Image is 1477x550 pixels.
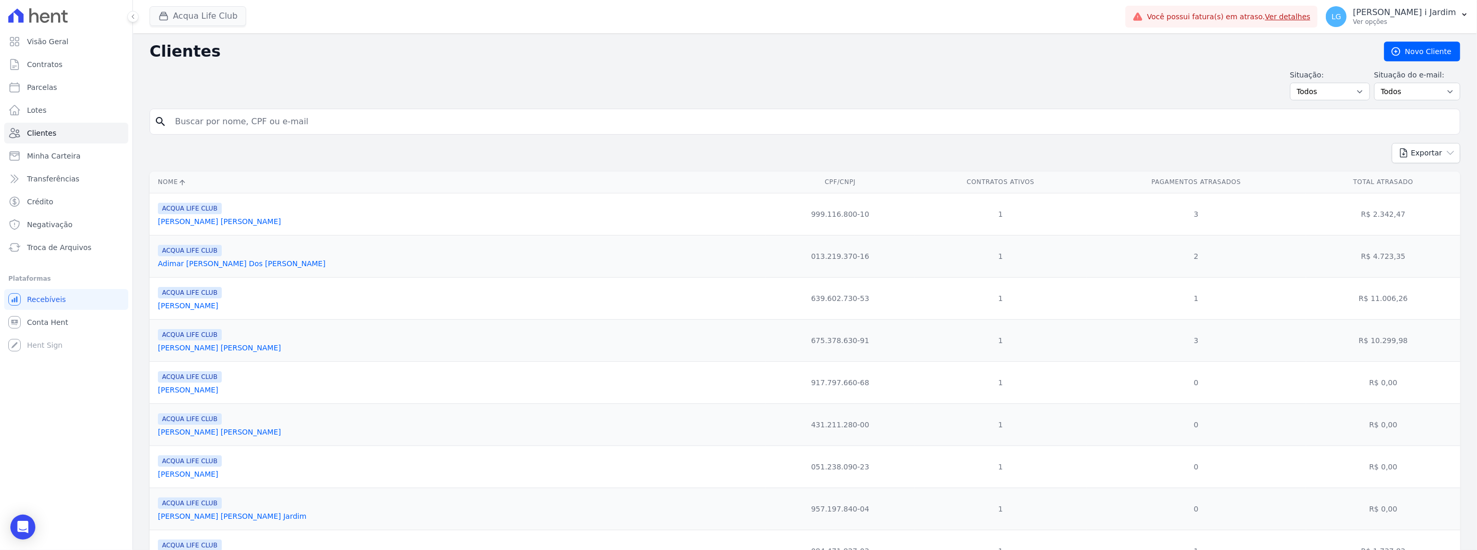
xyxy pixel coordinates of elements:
a: [PERSON_NAME] [158,386,218,394]
td: 675.378.630-91 [766,319,915,361]
div: Plataformas [8,272,124,285]
a: [PERSON_NAME] [PERSON_NAME] [158,217,281,226]
a: Transferências [4,168,128,189]
a: Negativação [4,214,128,235]
td: 999.116.800-10 [766,193,915,235]
span: Recebíveis [27,294,66,305]
a: Clientes [4,123,128,143]
span: ACQUA LIFE CLUB [158,245,222,256]
th: Total Atrasado [1306,172,1460,193]
span: Troca de Arquivos [27,242,91,253]
td: 0 [1086,446,1307,488]
span: Negativação [27,219,73,230]
a: [PERSON_NAME] [158,470,218,478]
a: Parcelas [4,77,128,98]
td: 3 [1086,193,1307,235]
td: 1 [915,488,1086,530]
label: Situação do e-mail: [1374,70,1460,81]
span: ACQUA LIFE CLUB [158,287,222,298]
td: 013.219.370-16 [766,235,915,277]
span: ACQUA LIFE CLUB [158,413,222,425]
td: 639.602.730-53 [766,277,915,319]
td: R$ 0,00 [1306,361,1460,403]
td: R$ 2.342,47 [1306,193,1460,235]
td: R$ 0,00 [1306,403,1460,446]
td: 0 [1086,403,1307,446]
span: ACQUA LIFE CLUB [158,329,222,341]
p: [PERSON_NAME] i Jardim [1353,7,1456,18]
td: 1 [915,319,1086,361]
td: 3 [1086,319,1307,361]
span: ACQUA LIFE CLUB [158,371,222,383]
i: search [154,115,167,128]
a: Adimar [PERSON_NAME] Dos [PERSON_NAME] [158,259,326,268]
td: R$ 11.006,26 [1306,277,1460,319]
td: R$ 0,00 [1306,488,1460,530]
a: [PERSON_NAME] [PERSON_NAME] Jardim [158,512,306,520]
button: Exportar [1392,143,1460,163]
td: 917.797.660-68 [766,361,915,403]
a: [PERSON_NAME] [158,302,218,310]
span: Parcelas [27,82,57,93]
a: [PERSON_NAME] [PERSON_NAME] [158,344,281,352]
label: Situação: [1290,70,1370,81]
td: 1 [1086,277,1307,319]
span: Visão Geral [27,36,69,47]
td: 1 [915,403,1086,446]
span: LG [1332,13,1341,20]
span: Transferências [27,174,79,184]
td: R$ 0,00 [1306,446,1460,488]
span: Contratos [27,59,62,70]
span: Crédito [27,197,53,207]
span: ACQUA LIFE CLUB [158,203,222,214]
td: 2 [1086,235,1307,277]
td: 0 [1086,361,1307,403]
td: R$ 10.299,98 [1306,319,1460,361]
div: Open Intercom Messenger [10,515,35,540]
a: Lotes [4,100,128,121]
a: Crédito [4,191,128,212]
a: [PERSON_NAME] [PERSON_NAME] [158,428,281,436]
span: Você possui fatura(s) em atraso. [1147,11,1311,22]
span: ACQUA LIFE CLUB [158,497,222,509]
h2: Clientes [150,42,1367,61]
span: ACQUA LIFE CLUB [158,455,222,467]
a: Recebíveis [4,289,128,310]
td: R$ 4.723,35 [1306,235,1460,277]
a: Novo Cliente [1384,42,1460,61]
td: 957.197.840-04 [766,488,915,530]
span: Minha Carteira [27,151,80,161]
button: LG [PERSON_NAME] i Jardim Ver opções [1318,2,1477,31]
th: Contratos Ativos [915,172,1086,193]
a: Minha Carteira [4,146,128,166]
td: 1 [915,193,1086,235]
a: Contratos [4,54,128,75]
button: Acqua Life Club [150,6,246,26]
td: 1 [915,277,1086,319]
a: Ver detalhes [1265,12,1311,21]
span: Conta Hent [27,317,68,328]
span: Lotes [27,105,47,115]
td: 0 [1086,488,1307,530]
p: Ver opções [1353,18,1456,26]
a: Conta Hent [4,312,128,333]
th: Nome [150,172,766,193]
a: Troca de Arquivos [4,237,128,258]
input: Buscar por nome, CPF ou e-mail [169,111,1456,132]
td: 051.238.090-23 [766,446,915,488]
td: 1 [915,235,1086,277]
td: 431.211.280-00 [766,403,915,446]
td: 1 [915,361,1086,403]
a: Visão Geral [4,31,128,52]
span: Clientes [27,128,56,138]
th: CPF/CNPJ [766,172,915,193]
td: 1 [915,446,1086,488]
th: Pagamentos Atrasados [1086,172,1307,193]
